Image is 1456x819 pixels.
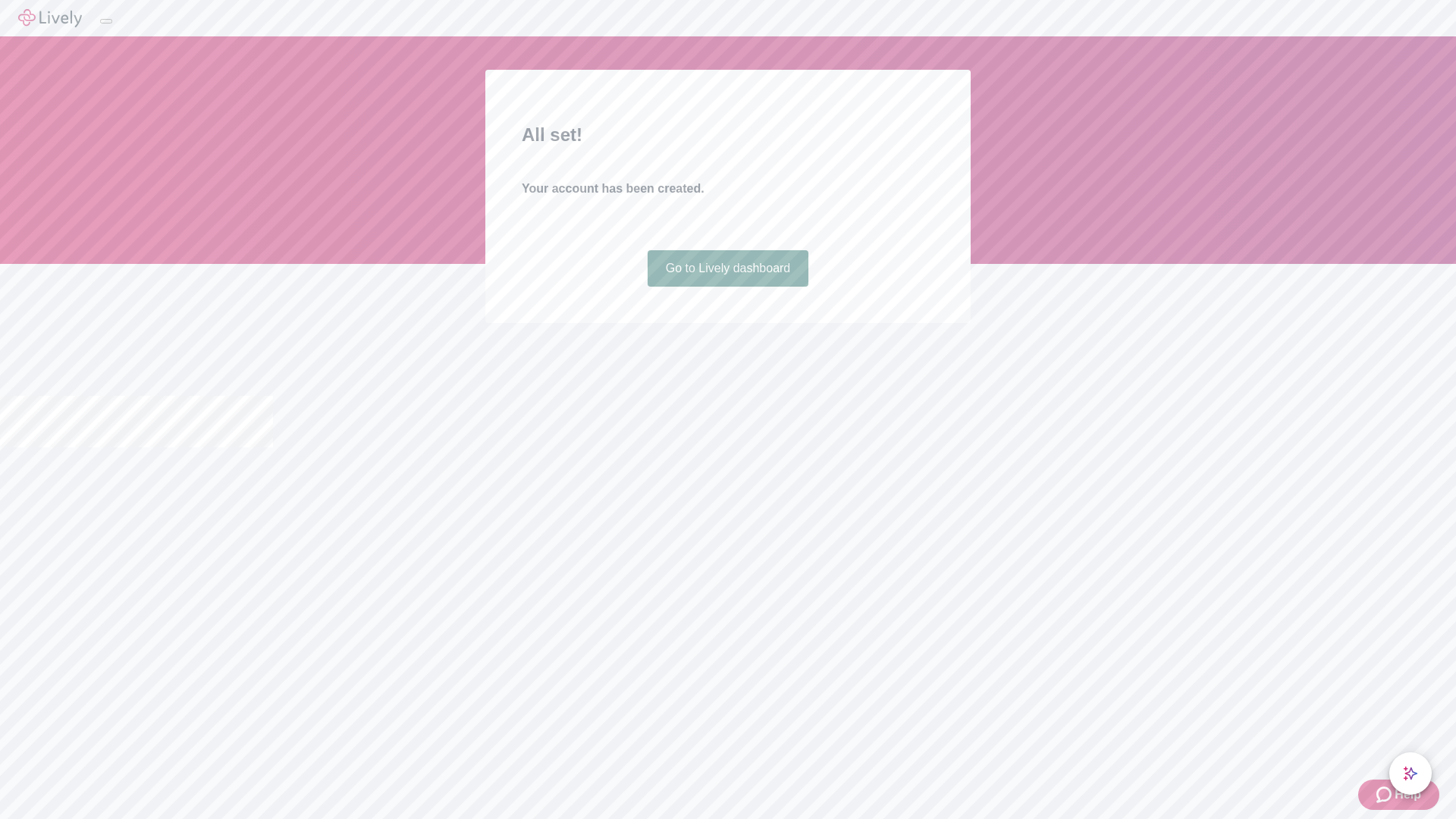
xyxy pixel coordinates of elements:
[648,250,809,287] a: Go to Lively dashboard
[522,121,934,149] h2: All set!
[1358,780,1439,810] button: Zendesk support iconHelp
[100,19,112,24] button: Log out
[522,180,934,198] h4: Your account has been created.
[1389,752,1432,795] button: chat
[18,9,82,27] img: Lively
[1376,786,1395,804] svg: Zendesk support icon
[1403,766,1418,781] svg: Lively AI Assistant
[1395,786,1421,804] span: Help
